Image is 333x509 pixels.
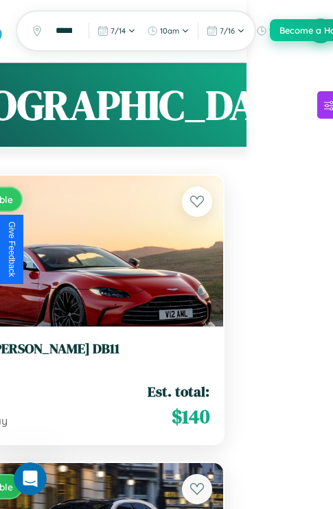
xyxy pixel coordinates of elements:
[143,23,194,39] button: 10am
[14,462,47,495] iframe: Intercom live chat
[269,26,288,36] span: 10am
[111,26,126,36] span: 7 / 14
[160,26,179,36] span: 10am
[93,23,140,39] button: 7/14
[148,381,209,401] span: Est. total:
[220,26,235,36] span: 7 / 16
[172,403,209,430] span: $ 140
[7,222,16,277] div: Give Feedback
[252,23,303,39] button: 10am
[203,23,249,39] button: 7/16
